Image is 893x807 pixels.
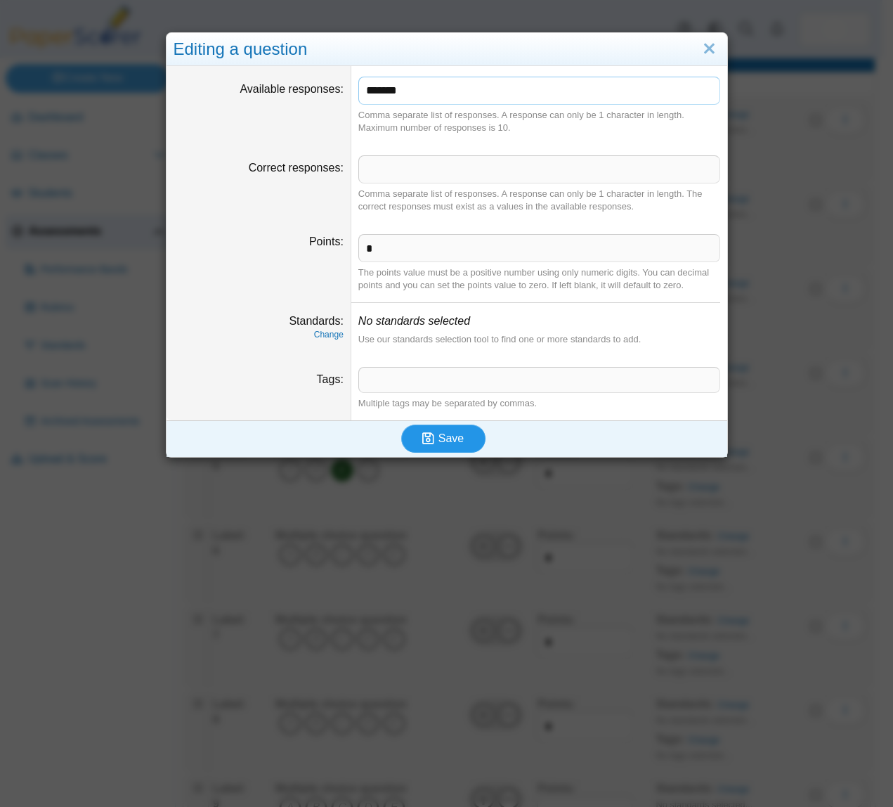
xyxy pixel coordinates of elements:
div: Editing a question [167,33,727,66]
label: Points [309,235,344,247]
label: Tags [317,373,344,385]
div: The points value must be a positive number using only numeric digits. You can decimal points and ... [358,266,720,292]
i: No standards selected [358,315,470,327]
a: Change [314,330,344,340]
label: Correct responses [249,162,344,174]
label: Standards [289,315,343,327]
button: Save [401,425,485,453]
a: Close [698,37,720,61]
div: Comma separate list of responses. A response can only be 1 character in length. The correct respo... [358,188,720,213]
div: Multiple tags may be separated by commas. [358,397,720,410]
tags: ​ [358,367,720,392]
label: Available responses [240,83,343,95]
div: Use our standards selection tool to find one or more standards to add. [358,333,720,346]
div: Comma separate list of responses. A response can only be 1 character in length. Maximum number of... [358,109,720,134]
span: Save [438,432,464,444]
